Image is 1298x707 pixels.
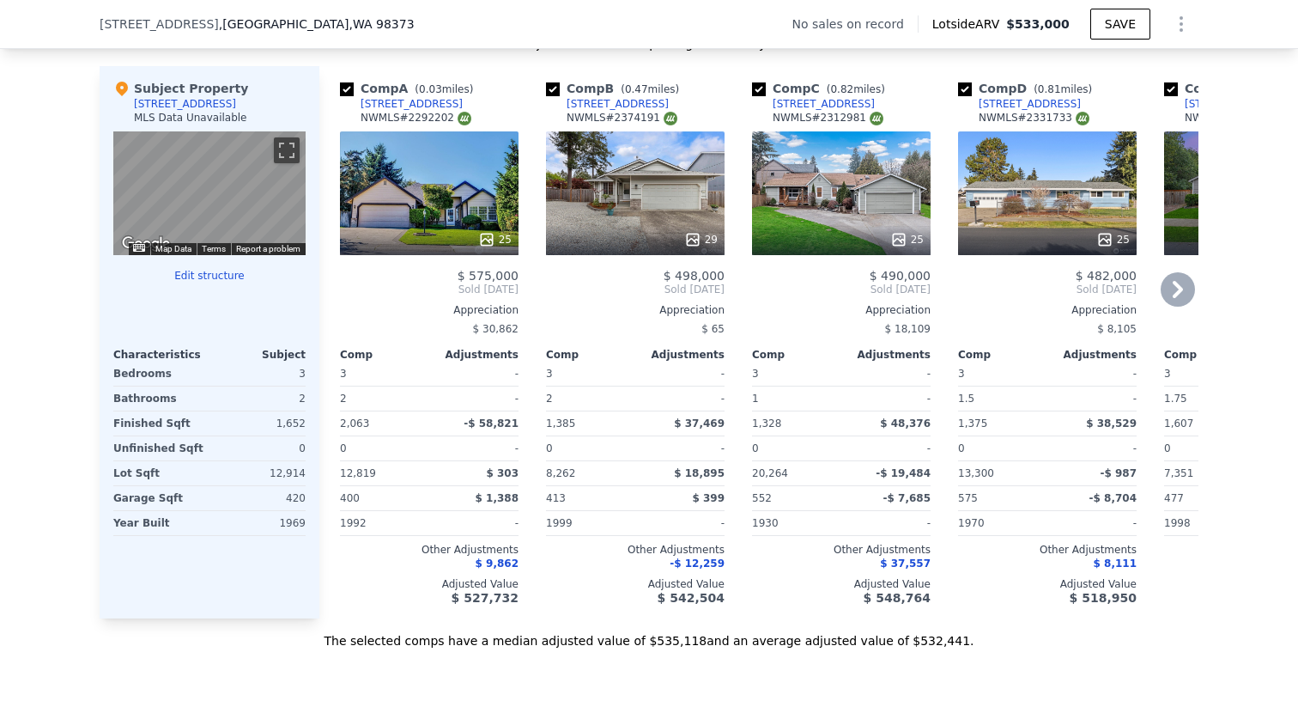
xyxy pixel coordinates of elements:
span: $ 1,388 [476,492,519,504]
div: Appreciation [340,303,519,317]
div: Comp [958,348,1047,362]
span: -$ 58,821 [464,417,519,430]
span: $ 399 [692,492,725,504]
div: Comp [1164,348,1253,362]
span: ( miles) [820,83,892,95]
div: Other Adjustments [752,543,931,557]
a: Terms (opens in new tab) [202,244,226,253]
span: 575 [958,492,978,504]
span: Sold [DATE] [546,283,725,296]
span: 2,063 [340,417,369,430]
span: $ 518,950 [1070,591,1137,605]
div: 1.5 [958,387,1044,411]
div: - [433,511,519,535]
div: 29 [684,231,718,248]
span: $ 575,000 [458,269,519,283]
div: 12,914 [213,461,306,485]
span: 13,300 [958,467,994,479]
span: ( miles) [1027,83,1099,95]
div: Subject Property [113,80,248,97]
div: - [433,362,519,386]
div: Comp [340,348,429,362]
span: $ 30,862 [473,323,519,335]
span: 3 [546,368,553,380]
div: Adjustments [429,348,519,362]
div: 420 [213,486,306,510]
span: 0 [958,442,965,454]
a: [STREET_ADDRESS] [958,97,1081,111]
a: [STREET_ADDRESS] [546,97,669,111]
span: 477 [1164,492,1184,504]
div: - [433,436,519,460]
span: 0 [546,442,553,454]
div: 1 [752,387,838,411]
span: 552 [752,492,772,504]
div: 25 [1096,231,1130,248]
div: Adjustments [841,348,931,362]
div: [STREET_ADDRESS] [134,97,236,111]
div: - [639,387,725,411]
a: Open this area in Google Maps (opens a new window) [118,233,174,255]
span: , [GEOGRAPHIC_DATA] [219,15,415,33]
div: No sales on record [792,15,918,33]
div: Adjusted Value [958,577,1137,591]
div: 1.75 [1164,387,1250,411]
div: [STREET_ADDRESS] [567,97,669,111]
span: $ 8,111 [1094,558,1137,570]
div: Comp B [546,80,686,97]
div: Garage Sqft [113,486,206,510]
div: Adjustments [635,348,725,362]
span: -$ 19,484 [876,467,931,479]
span: 3 [340,368,347,380]
div: 1998 [1164,511,1250,535]
button: Show Options [1164,7,1198,41]
span: Lotside ARV [932,15,1006,33]
span: $ 18,895 [674,467,725,479]
span: $ 548,764 [864,591,931,605]
span: -$ 12,259 [670,558,725,570]
div: Bedrooms [113,362,206,386]
span: -$ 7,685 [883,492,931,504]
span: $ 37,469 [674,417,725,430]
a: [STREET_ADDRESS] [340,97,463,111]
div: 0 [213,436,306,460]
div: Characteristics [113,348,209,362]
div: Appreciation [546,303,725,317]
div: - [1051,387,1137,411]
div: Appreciation [752,303,931,317]
div: [STREET_ADDRESS] [361,97,463,111]
span: $ 527,732 [452,591,519,605]
div: 2 [546,387,632,411]
span: 3 [1164,368,1171,380]
div: 3 [213,362,306,386]
div: 1992 [340,511,426,535]
span: Sold [DATE] [958,283,1137,296]
div: 1999 [546,511,632,535]
div: Comp A [340,80,480,97]
a: [STREET_ADDRESS] [752,97,875,111]
div: - [845,511,931,535]
div: - [845,387,931,411]
span: 0.81 [1038,83,1061,95]
div: Bathrooms [113,387,206,411]
div: 25 [478,231,512,248]
div: Adjusted Value [752,577,931,591]
span: 3 [752,368,759,380]
div: [STREET_ADDRESS] [773,97,875,111]
div: Comp [546,348,635,362]
div: 1970 [958,511,1044,535]
span: 1,385 [546,417,575,430]
button: SAVE [1090,9,1150,40]
span: ( miles) [408,83,480,95]
div: NWMLS # 2331733 [979,111,1089,125]
div: Other Adjustments [958,543,1137,557]
img: NWMLS Logo [458,112,471,125]
div: - [1051,436,1137,460]
div: Street View [113,131,306,255]
span: 8,262 [546,467,575,479]
div: 1,652 [213,411,306,436]
span: $ 303 [486,467,519,479]
span: $ 490,000 [870,269,931,283]
span: $ 37,557 [880,558,931,570]
span: $ 65 [701,323,725,335]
